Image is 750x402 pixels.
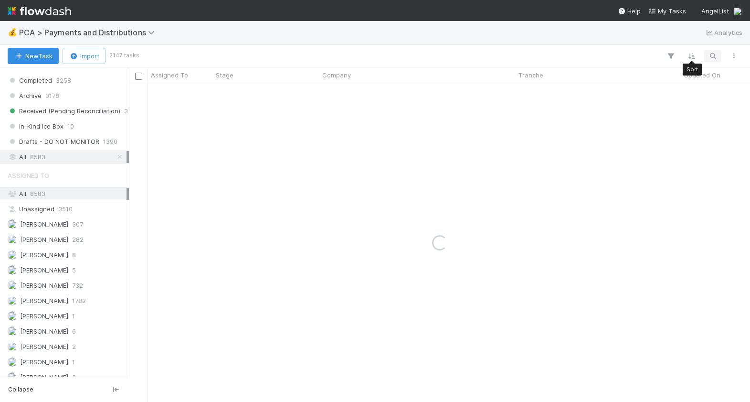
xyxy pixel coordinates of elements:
span: My Tasks [648,7,686,15]
span: 3510 [58,203,73,215]
span: PCA > Payments and Distributions [19,28,159,37]
img: avatar_70eb89fd-53e7-4719-8353-99a31b391b8c.png [8,265,17,275]
span: Stage [216,70,233,80]
span: 3 [124,105,128,117]
span: Tranche [518,70,543,80]
div: Help [618,6,641,16]
img: avatar_99e80e95-8f0d-4917-ae3c-b5dad577a2b5.png [8,372,17,382]
span: 307 [72,218,83,230]
img: logo-inverted-e16ddd16eac7371096b0.svg [8,3,71,19]
span: 1 [72,356,75,368]
img: avatar_a2d05fec-0a57-4266-8476-74cda3464b0e.png [8,219,17,229]
span: In-Kind Ice Box [8,120,63,132]
input: Toggle All Rows Selected [135,73,142,80]
span: Drafts - DO NOT MONITOR [8,136,99,148]
div: All [8,188,127,200]
span: [PERSON_NAME] [20,343,68,350]
img: avatar_2bce2475-05ee-46d3-9413-d3901f5fa03f.png [8,250,17,260]
span: 3258 [56,75,71,87]
span: 2 [72,341,76,353]
img: avatar_8c44b08f-3bc4-4c10-8fb8-2c0d4b5a4cd3.png [8,342,17,351]
span: Archive [8,90,42,102]
span: 732 [72,280,83,292]
span: Company [322,70,351,80]
span: 5 [72,264,76,276]
img: avatar_e7d5656d-bda2-4d83-89d6-b6f9721f96bd.png [8,296,17,305]
img: avatar_030f5503-c087-43c2-95d1-dd8963b2926c.png [8,311,17,321]
span: 282 [72,234,84,246]
img: avatar_87e1a465-5456-4979-8ac4-f0cdb5bbfe2d.png [8,235,17,244]
span: Assigned To [8,166,49,185]
span: 10 [67,120,74,132]
span: [PERSON_NAME] [20,358,68,366]
span: 3 [72,371,76,383]
span: [PERSON_NAME] [20,282,68,289]
span: [PERSON_NAME] [20,266,68,274]
small: 2147 tasks [109,51,139,60]
span: 1390 [103,136,117,148]
span: 1782 [72,295,86,307]
span: Updated On [684,70,720,80]
span: [PERSON_NAME] [20,297,68,304]
span: Assigned To [151,70,188,80]
a: Analytics [705,27,742,38]
button: Import [63,48,106,64]
div: Unassigned [8,203,127,215]
span: 1 [72,310,75,322]
img: avatar_d7f67417-030a-43ce-a3ce-a315a3ccfd08.png [8,326,17,336]
img: avatar_487f705b-1efa-4920-8de6-14528bcda38c.png [8,357,17,367]
span: AngelList [701,7,729,15]
a: My Tasks [648,6,686,16]
span: 8 [72,249,76,261]
img: avatar_87e1a465-5456-4979-8ac4-f0cdb5bbfe2d.png [733,7,742,16]
img: avatar_ad9da010-433a-4b4a-a484-836c288de5e1.png [8,281,17,290]
span: [PERSON_NAME] [20,373,68,381]
span: 8583 [30,151,45,163]
button: NewTask [8,48,59,64]
span: 3178 [45,90,59,102]
span: 6 [72,326,76,337]
span: 💰 [8,28,17,36]
span: Collapse [8,385,33,394]
span: Received (Pending Reconciliation) [8,105,120,117]
span: [PERSON_NAME] [20,220,68,228]
div: All [8,151,127,163]
span: Completed [8,75,52,87]
span: 8583 [30,190,45,197]
span: [PERSON_NAME] [20,236,68,243]
span: [PERSON_NAME] [20,312,68,320]
span: [PERSON_NAME] [20,251,68,259]
span: [PERSON_NAME] [20,327,68,335]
